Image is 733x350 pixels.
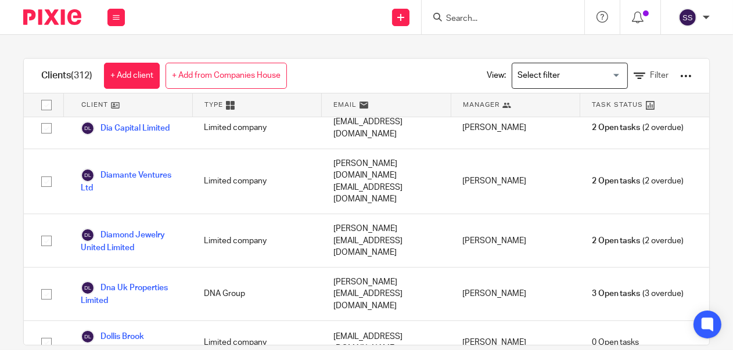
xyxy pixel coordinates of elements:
div: DNA Group [192,268,321,320]
a: Dia Capital Limited [81,121,170,135]
a: + Add client [104,63,160,89]
div: [PERSON_NAME][EMAIL_ADDRESS][DOMAIN_NAME] [322,214,451,267]
span: (2 overdue) [592,175,684,187]
div: View: [469,59,692,93]
img: svg%3E [678,8,697,27]
span: Client [81,100,108,110]
span: (312) [71,71,92,80]
input: Search [445,14,549,24]
span: Type [204,100,223,110]
span: Email [333,100,357,110]
div: Limited company [192,214,321,267]
span: Task Status [592,100,643,110]
a: Dna Uk Properties Limited [81,281,181,306]
span: 2 Open tasks [592,235,641,247]
input: Select all [35,94,58,116]
div: [EMAIL_ADDRESS][DOMAIN_NAME] [322,107,451,149]
span: Manager [463,100,500,110]
a: + Add from Companies House [166,63,287,89]
span: Filter [650,71,669,80]
div: Search for option [512,63,628,89]
span: 2 Open tasks [592,175,641,187]
div: [PERSON_NAME] [451,214,580,267]
div: Limited company [192,149,321,214]
div: [PERSON_NAME][DOMAIN_NAME][EMAIL_ADDRESS][DOMAIN_NAME] [322,149,451,214]
div: [PERSON_NAME] [451,268,580,320]
a: Diamante Ventures Ltd [81,168,181,194]
div: [PERSON_NAME] [451,149,580,214]
div: [PERSON_NAME] [451,107,580,149]
a: Diamond Jewelry United Limited [81,228,181,254]
h1: Clients [41,70,92,82]
img: Pixie [23,9,81,25]
img: svg%3E [81,228,95,242]
span: (2 overdue) [592,235,684,247]
div: [PERSON_NAME][EMAIL_ADDRESS][DOMAIN_NAME] [322,268,451,320]
span: 0 Open tasks [592,337,639,348]
span: 2 Open tasks [592,122,641,133]
img: svg%3E [81,121,95,135]
div: Limited company [192,107,321,149]
img: svg%3E [81,168,95,182]
input: Search for option [513,66,621,86]
img: svg%3E [81,330,95,344]
span: (2 overdue) [592,122,684,133]
span: 3 Open tasks [592,288,641,300]
span: (3 overdue) [592,288,684,300]
img: svg%3E [81,281,95,295]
